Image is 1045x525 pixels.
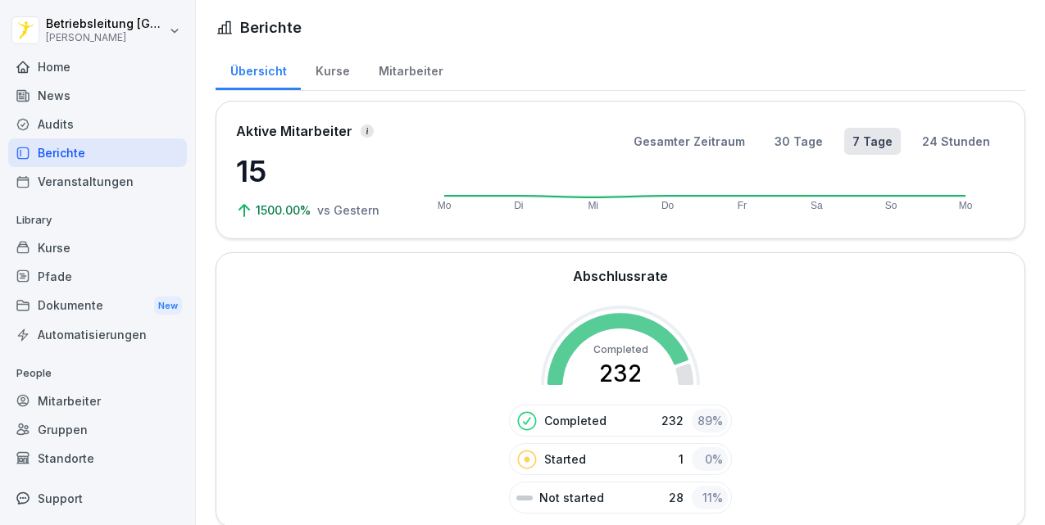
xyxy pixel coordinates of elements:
div: Support [8,484,187,513]
p: Library [8,207,187,233]
a: Mitarbeiter [8,387,187,415]
p: People [8,360,187,387]
a: Kurse [301,48,364,90]
text: Fr [738,200,747,211]
p: Not started [539,489,604,506]
text: Sa [811,200,823,211]
a: Übersicht [216,48,301,90]
p: Completed [544,412,607,429]
p: Started [544,450,586,468]
p: 1 [679,450,684,468]
div: 0 % [692,447,728,471]
a: Automatisierungen [8,320,187,349]
a: Audits [8,110,187,138]
button: 30 Tage [766,128,831,155]
text: Do [661,200,675,211]
div: 89 % [692,409,728,432]
a: News [8,81,187,110]
div: 11 % [692,486,728,509]
p: 15 [236,149,400,193]
p: Betriebsleitung [GEOGRAPHIC_DATA] [46,17,166,31]
button: Gesamter Zeitraum [625,128,753,155]
button: 24 Stunden [914,128,998,155]
div: Dokumente [8,291,187,321]
h2: Abschlussrate [573,266,668,286]
button: 7 Tage [844,128,901,155]
text: Mo [959,200,973,211]
text: Mo [438,200,452,211]
p: [PERSON_NAME] [46,32,166,43]
a: Pfade [8,262,187,291]
a: Kurse [8,233,187,262]
a: Mitarbeiter [364,48,457,90]
h1: Berichte [240,16,302,38]
text: Di [514,200,523,211]
a: DokumenteNew [8,291,187,321]
a: Veranstaltungen [8,167,187,196]
p: 1500.00% [256,201,314,219]
p: 28 [669,489,684,506]
p: 232 [661,412,684,429]
text: Mi [588,200,598,211]
a: Berichte [8,138,187,167]
a: Home [8,52,187,81]
a: Standorte [8,444,187,473]
text: So [885,200,897,211]
p: Aktive Mitarbeiter [236,121,352,141]
a: Gruppen [8,415,187,444]
div: New [154,296,182,315]
p: vs Gestern [317,201,379,219]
